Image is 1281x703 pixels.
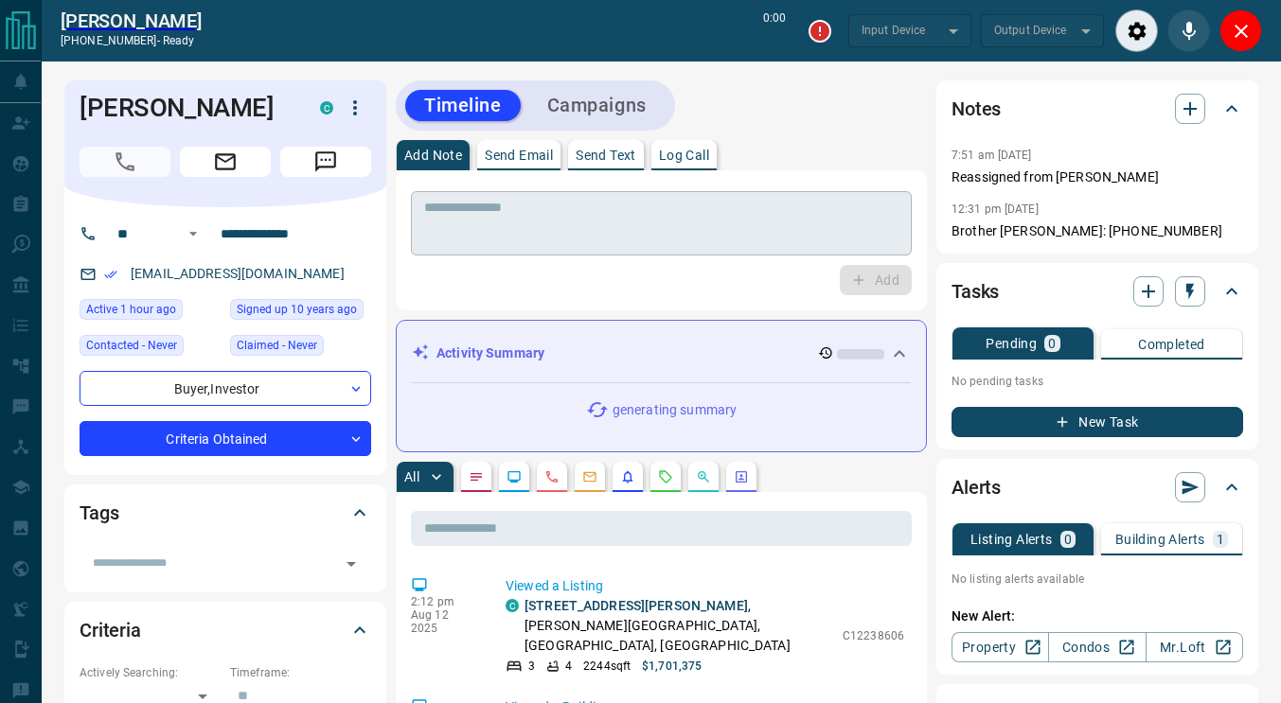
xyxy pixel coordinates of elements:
[230,664,371,681] p: Timeframe:
[404,470,419,483] p: All
[80,371,371,406] div: Buyer , Investor
[80,147,170,177] span: Call
[659,149,709,162] p: Log Call
[843,627,904,644] p: C12238606
[952,407,1243,437] button: New Task
[525,598,748,613] a: [STREET_ADDRESS][PERSON_NAME]
[485,149,553,162] p: Send Email
[80,607,371,653] div: Criteria
[507,469,522,484] svg: Lead Browsing Activity
[280,147,371,177] span: Message
[952,86,1243,132] div: Notes
[583,658,631,675] p: 2244 sqft
[642,658,702,675] p: $1,701,375
[620,469,635,484] svg: Listing Alerts
[696,469,711,484] svg: Opportunities
[86,336,177,355] span: Contacted - Never
[506,599,519,612] div: condos.ca
[86,300,176,319] span: Active 1 hour ago
[952,632,1049,662] a: Property
[80,299,221,325] div: Tue Aug 12 2025
[1146,632,1243,662] a: Mr.Loft
[528,658,535,675] p: 3
[1219,9,1262,52] div: Close
[952,606,1243,626] p: New Alert:
[952,167,1243,187] p: Reassigned from [PERSON_NAME]
[80,421,371,456] div: Criteria Obtained
[613,400,737,420] p: generating summary
[1167,9,1210,52] div: Mute
[544,469,560,484] svg: Calls
[952,94,1001,124] h2: Notes
[411,595,477,608] p: 2:12 pm
[230,299,371,325] div: Sat Jul 25 2015
[61,32,202,49] p: [PHONE_NUMBER] -
[61,9,202,32] a: [PERSON_NAME]
[1048,337,1056,350] p: 0
[411,608,477,635] p: Aug 12 2025
[182,222,205,245] button: Open
[1064,533,1072,546] p: 0
[506,576,904,596] p: Viewed a Listing
[405,90,521,121] button: Timeline
[1115,533,1205,546] p: Building Alerts
[80,615,141,645] h2: Criteria
[80,664,221,681] p: Actively Searching:
[180,147,271,177] span: Email
[952,269,1243,314] div: Tasks
[565,658,572,675] p: 4
[952,571,1243,588] p: No listing alerts available
[952,465,1243,510] div: Alerts
[104,268,117,281] svg: Email Verified
[436,343,544,363] p: Activity Summary
[237,300,357,319] span: Signed up 10 years ago
[237,336,317,355] span: Claimed - Never
[576,149,636,162] p: Send Text
[986,337,1037,350] p: Pending
[952,472,1001,502] h2: Alerts
[582,469,597,484] svg: Emails
[80,498,118,528] h2: Tags
[525,596,833,656] p: , [PERSON_NAME][GEOGRAPHIC_DATA], [GEOGRAPHIC_DATA], [GEOGRAPHIC_DATA]
[404,149,462,162] p: Add Note
[1138,338,1205,351] p: Completed
[163,34,195,47] span: ready
[970,533,1053,546] p: Listing Alerts
[412,336,911,371] div: Activity Summary
[952,149,1032,162] p: 7:51 am [DATE]
[763,9,786,52] p: 0:00
[320,101,333,114] div: condos.ca
[1217,533,1224,546] p: 1
[952,367,1243,395] p: No pending tasks
[528,90,666,121] button: Campaigns
[1115,9,1158,52] div: Audio Settings
[734,469,749,484] svg: Agent Actions
[1048,632,1146,662] a: Condos
[952,221,1243,241] p: Brother [PERSON_NAME]: [PHONE_NUMBER]
[658,469,673,484] svg: Requests
[338,551,365,577] button: Open
[952,276,999,307] h2: Tasks
[469,469,484,484] svg: Notes
[80,93,292,123] h1: [PERSON_NAME]
[80,490,371,536] div: Tags
[952,202,1039,216] p: 12:31 pm [DATE]
[131,266,345,281] a: [EMAIL_ADDRESS][DOMAIN_NAME]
